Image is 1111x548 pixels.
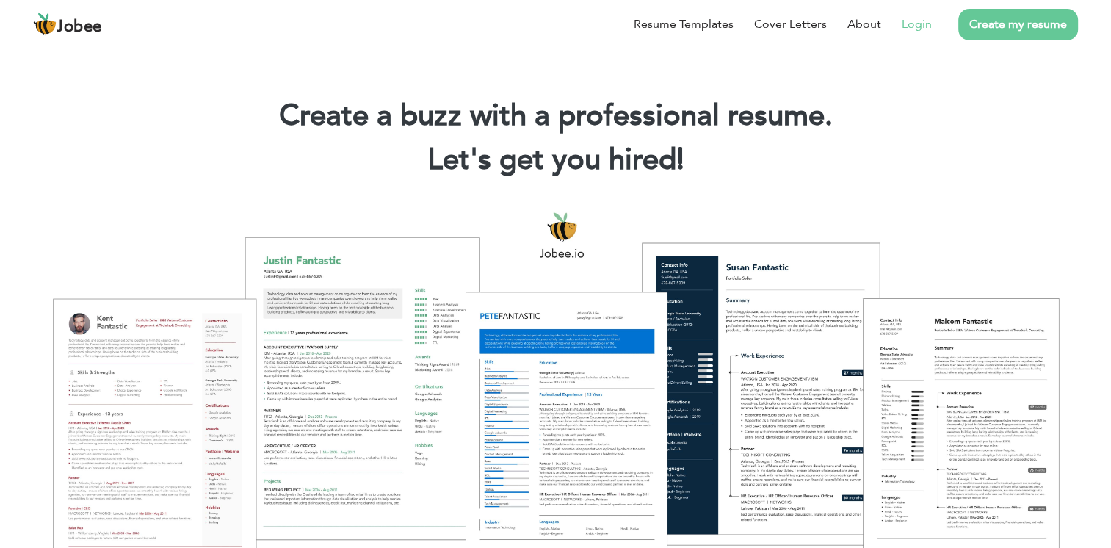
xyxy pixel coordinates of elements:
[958,9,1078,40] a: Create my resume
[33,12,57,36] img: jobee.io
[33,12,102,36] a: Jobee
[499,140,684,180] span: get you hired!
[57,19,102,35] span: Jobee
[754,15,827,33] a: Cover Letters
[22,97,1089,135] h1: Create a buzz with a professional resume.
[22,141,1089,179] h2: Let's
[902,15,932,33] a: Login
[677,140,684,180] span: |
[847,15,881,33] a: About
[634,15,734,33] a: Resume Templates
